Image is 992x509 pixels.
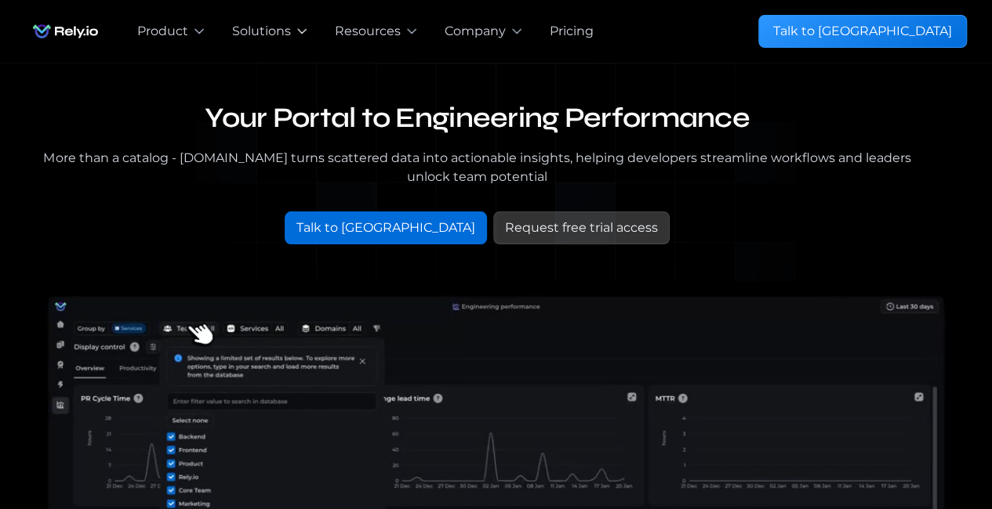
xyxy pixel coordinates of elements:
[758,15,967,48] a: Talk to [GEOGRAPHIC_DATA]
[25,16,106,47] img: Rely.io logo
[445,22,506,41] div: Company
[888,406,970,487] iframe: Chatbot
[296,218,475,237] div: Talk to [GEOGRAPHIC_DATA]
[285,211,487,244] a: Talk to [GEOGRAPHIC_DATA]
[335,22,401,41] div: Resources
[773,22,952,41] div: Talk to [GEOGRAPHIC_DATA]
[137,22,188,41] div: Product
[25,101,929,136] h1: Your Portal to Engineering Performance
[550,22,594,41] a: Pricing
[232,22,291,41] div: Solutions
[505,218,658,237] div: Request free trial access
[25,16,106,47] a: home
[493,211,670,244] a: Request free trial access
[25,149,929,186] div: More than a catalog - [DOMAIN_NAME] turns scattered data into actionable insights, helping develo...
